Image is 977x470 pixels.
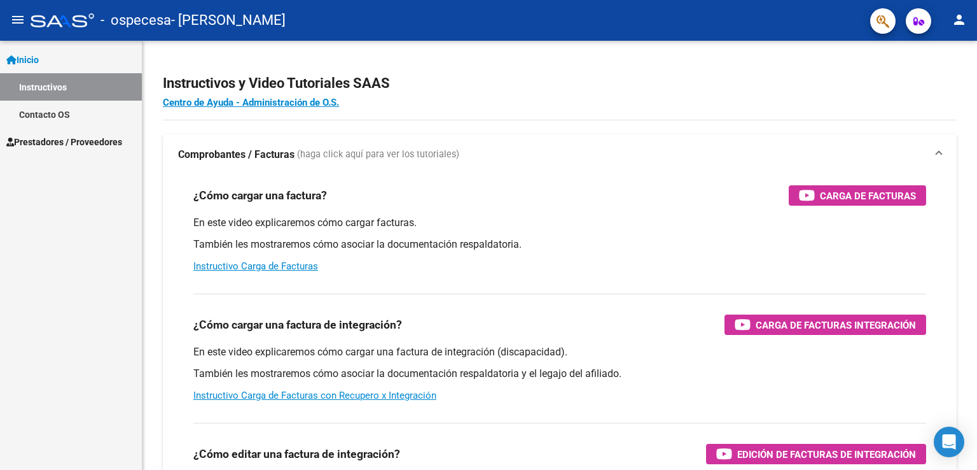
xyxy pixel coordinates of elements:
[6,53,39,67] span: Inicio
[193,367,926,381] p: También les mostraremos cómo asociar la documentación respaldatoria y el legajo del afiliado.
[737,446,916,462] span: Edición de Facturas de integración
[6,135,122,149] span: Prestadores / Proveedores
[952,12,967,27] mat-icon: person
[820,188,916,204] span: Carga de Facturas
[193,390,436,401] a: Instructivo Carga de Facturas con Recupero x Integración
[171,6,286,34] span: - [PERSON_NAME]
[724,315,926,335] button: Carga de Facturas Integración
[193,345,926,359] p: En este video explicaremos cómo cargar una factura de integración (discapacidad).
[100,6,171,34] span: - ospecesa
[178,148,294,162] strong: Comprobantes / Facturas
[193,260,318,272] a: Instructivo Carga de Facturas
[756,317,916,333] span: Carga de Facturas Integración
[934,427,964,457] div: Open Intercom Messenger
[163,134,957,175] mat-expansion-panel-header: Comprobantes / Facturas (haga click aquí para ver los tutoriales)
[10,12,25,27] mat-icon: menu
[163,71,957,96] h2: Instructivos y Video Tutoriales SAAS
[193,238,926,252] p: También les mostraremos cómo asociar la documentación respaldatoria.
[163,97,339,108] a: Centro de Ayuda - Administración de O.S.
[297,148,459,162] span: (haga click aquí para ver los tutoriales)
[193,445,400,463] h3: ¿Cómo editar una factura de integración?
[193,187,327,204] h3: ¿Cómo cargar una factura?
[193,216,926,230] p: En este video explicaremos cómo cargar facturas.
[193,316,402,334] h3: ¿Cómo cargar una factura de integración?
[789,185,926,206] button: Carga de Facturas
[706,444,926,464] button: Edición de Facturas de integración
